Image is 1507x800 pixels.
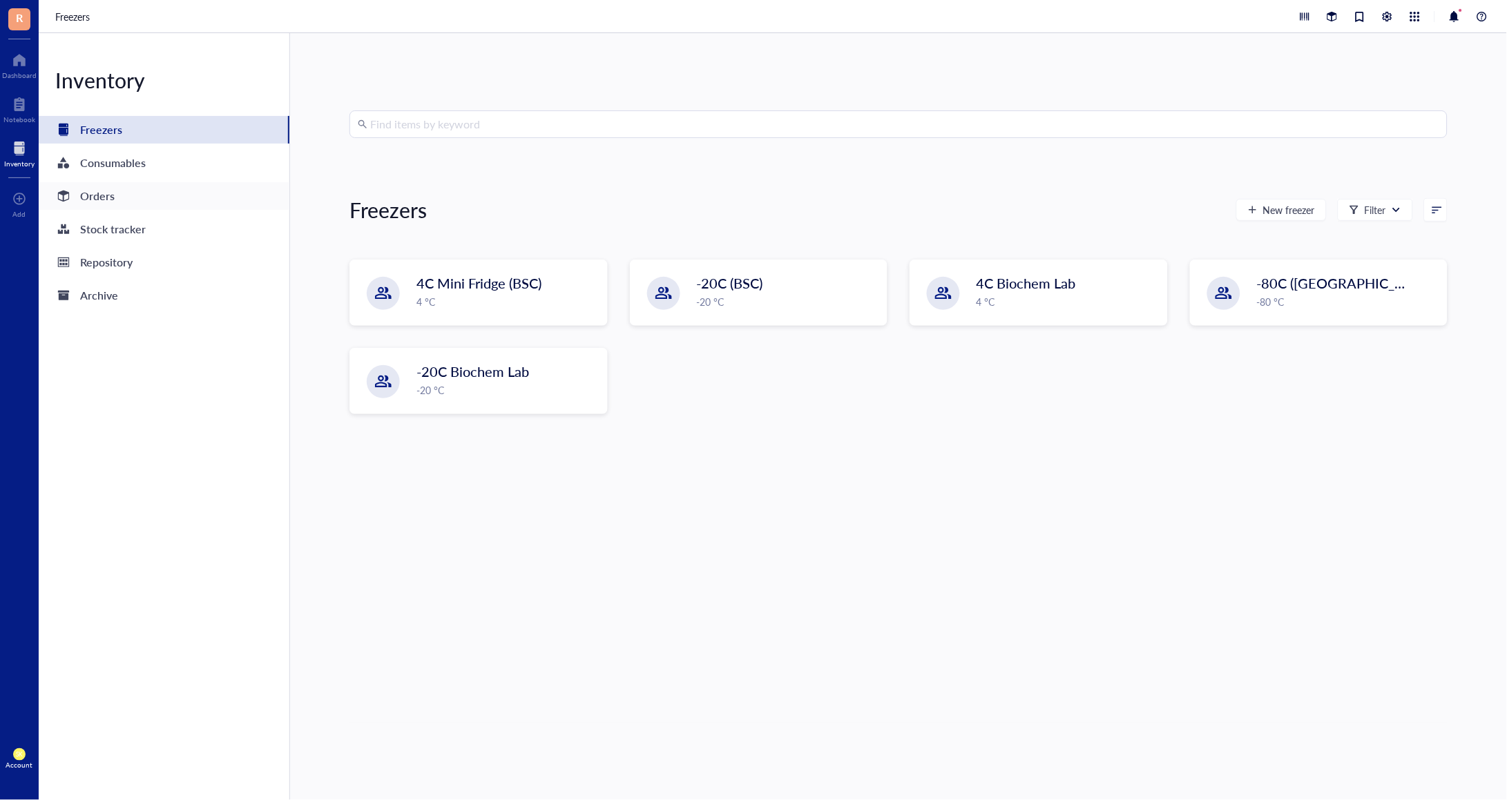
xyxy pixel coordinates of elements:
[39,116,289,144] a: Freezers
[2,49,37,79] a: Dashboard
[4,159,35,168] div: Inventory
[39,282,289,309] a: Archive
[697,294,879,309] div: -20 °C
[80,186,115,206] div: Orders
[416,273,541,293] span: 4C Mini Fridge (BSC)
[55,9,93,24] a: Freezers
[16,751,23,758] span: SK
[39,66,289,94] div: Inventory
[16,9,23,26] span: R
[1257,294,1439,309] div: -80 °C
[80,219,146,239] div: Stock tracker
[3,93,35,124] a: Notebook
[416,294,599,309] div: 4 °C
[1263,204,1315,215] span: New freezer
[4,137,35,168] a: Inventory
[39,215,289,243] a: Stock tracker
[39,248,289,276] a: Repository
[80,286,118,305] div: Archive
[6,761,33,769] div: Account
[977,273,1076,293] span: 4C Biochem Lab
[697,273,763,293] span: -20C (BSC)
[39,182,289,210] a: Orders
[80,153,146,173] div: Consumables
[2,71,37,79] div: Dashboard
[416,382,599,398] div: -20 °C
[39,149,289,177] a: Consumables
[977,294,1159,309] div: 4 °C
[80,120,122,139] div: Freezers
[416,362,529,381] span: -20C Biochem Lab
[13,210,26,218] div: Add
[80,253,133,272] div: Repository
[1365,202,1386,217] div: Filter
[349,196,427,224] div: Freezers
[3,115,35,124] div: Notebook
[1257,273,1439,293] span: -80C ([GEOGRAPHIC_DATA])
[1236,199,1327,221] button: New freezer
